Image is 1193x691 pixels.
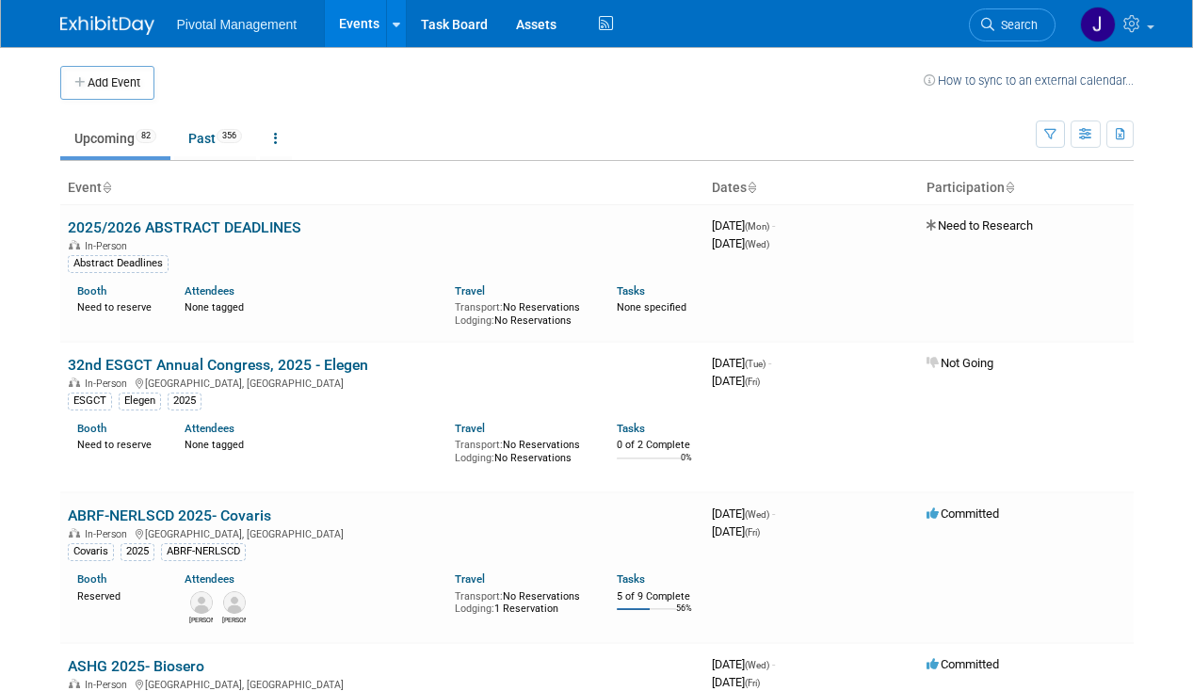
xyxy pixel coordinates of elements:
[85,240,133,252] span: In-Person
[69,679,80,688] img: In-Person Event
[455,439,503,451] span: Transport:
[68,218,301,236] a: 2025/2026 ABSTRACT DEADLINES
[185,435,441,452] div: None tagged
[712,675,760,689] span: [DATE]
[85,378,133,390] span: In-Person
[60,172,704,204] th: Event
[161,543,246,560] div: ABRF-NERLSCD
[60,66,154,100] button: Add Event
[772,657,775,671] span: -
[455,422,485,435] a: Travel
[617,590,697,603] div: 5 of 9 Complete
[102,180,111,195] a: Sort by Event Name
[68,657,204,675] a: ASHG 2025- Biosero
[924,73,1134,88] a: How to sync to an external calendar...
[217,129,242,143] span: 356
[455,284,485,297] a: Travel
[745,239,769,249] span: (Wed)
[919,172,1134,204] th: Participation
[77,284,106,297] a: Booth
[676,603,692,629] td: 56%
[745,509,769,520] span: (Wed)
[119,393,161,410] div: Elegen
[174,121,256,156] a: Past356
[745,359,766,369] span: (Tue)
[68,525,697,540] div: [GEOGRAPHIC_DATA], [GEOGRAPHIC_DATA]
[77,435,157,452] div: Need to reserve
[969,8,1056,41] a: Search
[712,356,771,370] span: [DATE]
[121,543,154,560] div: 2025
[69,240,80,249] img: In-Person Event
[927,218,1033,233] span: Need to Research
[455,590,503,603] span: Transport:
[85,528,133,540] span: In-Person
[712,374,760,388] span: [DATE]
[747,180,756,195] a: Sort by Start Date
[455,452,494,464] span: Lodging:
[617,422,645,435] a: Tasks
[768,356,771,370] span: -
[222,614,246,625] div: Jared Hoffman
[185,297,441,314] div: None tagged
[617,301,686,313] span: None specified
[617,572,645,586] a: Tasks
[455,572,485,586] a: Travel
[60,16,154,35] img: ExhibitDay
[994,18,1038,32] span: Search
[745,660,769,670] span: (Wed)
[185,284,234,297] a: Attendees
[185,572,234,586] a: Attendees
[68,543,114,560] div: Covaris
[68,506,271,524] a: ABRF-NERLSCD 2025- Covaris
[68,676,697,691] div: [GEOGRAPHIC_DATA], [GEOGRAPHIC_DATA]
[712,524,760,538] span: [DATE]
[77,422,106,435] a: Booth
[772,506,775,521] span: -
[68,375,697,390] div: [GEOGRAPHIC_DATA], [GEOGRAPHIC_DATA]
[60,121,170,156] a: Upcoming82
[772,218,775,233] span: -
[77,297,157,314] div: Need to reserve
[745,377,760,387] span: (Fri)
[455,587,588,616] div: No Reservations 1 Reservation
[190,591,213,614] img: Robert Riegelhaupt
[77,587,157,603] div: Reserved
[617,284,645,297] a: Tasks
[455,314,494,327] span: Lodging:
[69,528,80,538] img: In-Person Event
[712,506,775,521] span: [DATE]
[68,255,169,272] div: Abstract Deadlines
[455,435,588,464] div: No Reservations No Reservations
[177,17,298,32] span: Pivotal Management
[85,679,133,691] span: In-Person
[745,221,769,232] span: (Mon)
[704,172,919,204] th: Dates
[68,393,112,410] div: ESGCT
[455,301,503,313] span: Transport:
[68,356,368,374] a: 32nd ESGCT Annual Congress, 2025 - Elegen
[712,236,769,250] span: [DATE]
[455,297,588,327] div: No Reservations No Reservations
[712,657,775,671] span: [DATE]
[617,439,697,452] div: 0 of 2 Complete
[1005,180,1014,195] a: Sort by Participation Type
[927,657,999,671] span: Committed
[681,453,692,478] td: 0%
[168,393,202,410] div: 2025
[745,527,760,538] span: (Fri)
[927,506,999,521] span: Committed
[455,603,494,615] span: Lodging:
[136,129,156,143] span: 82
[189,614,213,625] div: Robert Riegelhaupt
[745,678,760,688] span: (Fri)
[185,422,234,435] a: Attendees
[1080,7,1116,42] img: Jessica Gatton
[223,591,246,614] img: Jared Hoffman
[927,356,993,370] span: Not Going
[69,378,80,387] img: In-Person Event
[77,572,106,586] a: Booth
[712,218,775,233] span: [DATE]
